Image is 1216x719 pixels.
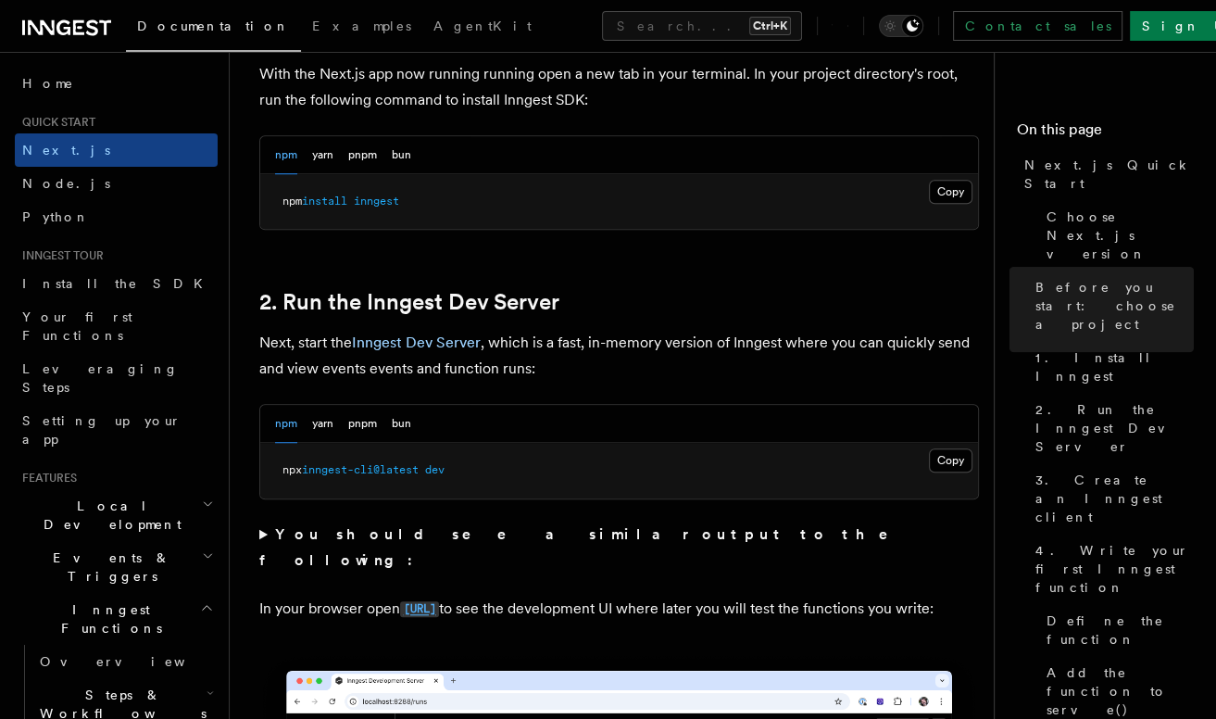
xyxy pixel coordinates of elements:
[259,525,914,569] strong: You should see a similar output to the following:
[40,654,231,669] span: Overview
[1035,348,1194,385] span: 1. Install Inngest
[22,74,74,93] span: Home
[392,405,411,443] button: bun
[15,133,218,167] a: Next.js
[1035,471,1194,526] span: 3. Create an Inngest client
[15,600,200,637] span: Inngest Functions
[352,334,481,351] a: Inngest Dev Server
[15,404,218,456] a: Setting up your app
[1035,541,1194,597] span: 4. Write your first Inngest function
[15,489,218,541] button: Local Development
[1028,341,1194,393] a: 1. Install Inngest
[602,11,802,41] button: Search...Ctrl+K
[400,601,439,617] code: [URL]
[749,17,791,35] kbd: Ctrl+K
[1047,208,1194,263] span: Choose Next.js version
[312,405,333,443] button: yarn
[126,6,301,52] a: Documentation
[879,15,923,37] button: Toggle dark mode
[1039,200,1194,271] a: Choose Next.js version
[1017,148,1194,200] a: Next.js Quick Start
[1035,278,1194,334] span: Before you start: choose a project
[15,352,218,404] a: Leveraging Steps
[15,115,95,130] span: Quick start
[348,136,377,174] button: pnpm
[1035,400,1194,456] span: 2. Run the Inngest Dev Server
[22,143,110,158] span: Next.js
[1028,271,1194,341] a: Before you start: choose a project
[1017,119,1194,148] h4: On this page
[15,200,218,233] a: Python
[929,448,972,473] button: Copy
[15,267,218,300] a: Install the SDK
[392,136,411,174] button: bun
[15,300,218,352] a: Your first Functions
[1024,156,1194,193] span: Next.js Quick Start
[15,471,77,486] span: Features
[422,6,543,50] a: AgentKit
[282,195,302,208] span: npm
[22,413,182,447] span: Setting up your app
[1028,393,1194,463] a: 2. Run the Inngest Dev Server
[354,195,399,208] span: inngest
[22,309,132,343] span: Your first Functions
[15,549,202,586] span: Events & Triggers
[929,180,972,204] button: Copy
[22,209,90,224] span: Python
[400,599,439,617] a: [URL]
[275,136,297,174] button: npm
[312,19,411,33] span: Examples
[15,67,218,100] a: Home
[15,167,218,200] a: Node.js
[22,176,110,191] span: Node.js
[425,463,445,476] span: dev
[22,276,214,291] span: Install the SDK
[1047,612,1194,649] span: Define the function
[15,497,202,534] span: Local Development
[15,541,218,593] button: Events & Triggers
[302,463,419,476] span: inngest-cli@latest
[1047,663,1194,719] span: Add the function to serve()
[302,195,347,208] span: install
[1028,463,1194,534] a: 3. Create an Inngest client
[259,596,979,623] p: In your browser open to see the development UI where later you will test the functions you write:
[953,11,1122,41] a: Contact sales
[22,361,179,395] span: Leveraging Steps
[15,248,104,263] span: Inngest tour
[282,463,302,476] span: npx
[348,405,377,443] button: pnpm
[1039,604,1194,656] a: Define the function
[259,330,979,382] p: Next, start the , which is a fast, in-memory version of Inngest where you can quickly send and vi...
[312,136,333,174] button: yarn
[259,289,559,315] a: 2. Run the Inngest Dev Server
[15,593,218,645] button: Inngest Functions
[32,645,218,678] a: Overview
[259,522,979,574] summary: You should see a similar output to the following:
[137,19,290,33] span: Documentation
[433,19,532,33] span: AgentKit
[275,405,297,443] button: npm
[301,6,422,50] a: Examples
[259,61,979,113] p: With the Next.js app now running running open a new tab in your terminal. In your project directo...
[1028,534,1194,604] a: 4. Write your first Inngest function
